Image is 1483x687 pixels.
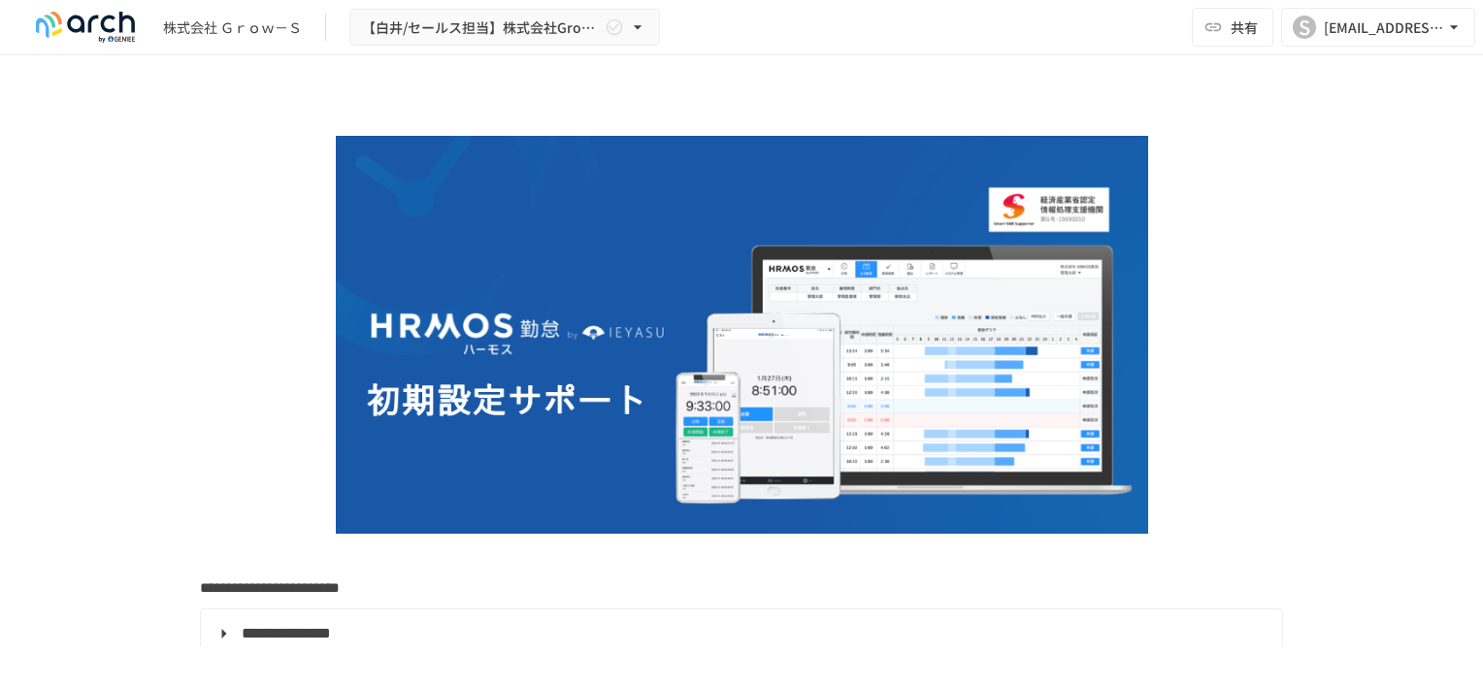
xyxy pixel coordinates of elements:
[1324,16,1444,40] div: [EMAIL_ADDRESS][DOMAIN_NAME]
[23,12,148,43] img: logo-default@2x-9cf2c760.svg
[349,9,660,47] button: 【白井/セールス担当】株式会社Grow-S様_初期設定サポート
[336,136,1148,534] img: GdztLVQAPnGLORo409ZpmnRQckwtTrMz8aHIKJZF2AQ
[1281,8,1475,47] button: S[EMAIL_ADDRESS][DOMAIN_NAME]
[1231,16,1258,38] span: 共有
[163,17,302,38] div: 株式会社 Ｇｒｏｗ－Ｓ
[362,16,601,40] span: 【白井/セールス担当】株式会社Grow-S様_初期設定サポート
[1293,16,1316,39] div: S
[1192,8,1273,47] button: 共有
